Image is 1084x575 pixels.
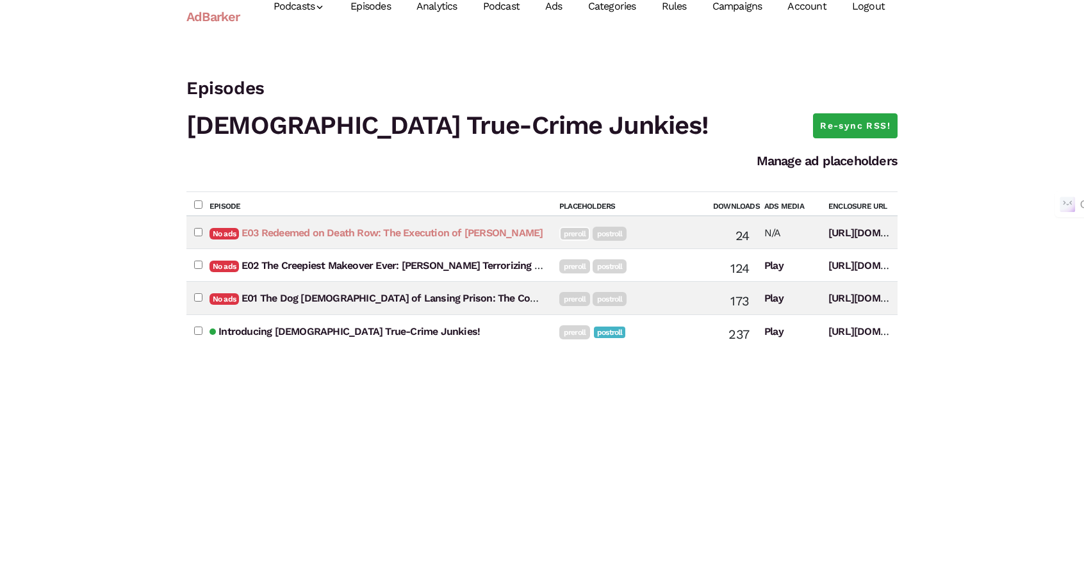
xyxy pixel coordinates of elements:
a: Play [764,292,784,304]
a: Introducing [DEMOGRAPHIC_DATA] True-Crime Junkies! [218,325,480,337]
th: Enclosure URL [821,191,898,215]
span: 237 [728,327,749,342]
a: E01 The Dog [DEMOGRAPHIC_DATA] of Lansing Prison: The Conviction and Redemption of [PERSON_NAME] [242,292,740,304]
a: AdBarker [186,2,240,31]
a: postroll [593,325,627,339]
a: Play [764,325,784,337]
a: Re-sync RSS! [813,113,898,139]
a: preroll [559,227,590,241]
a: preroll [559,292,590,306]
span: 24 [735,228,749,243]
th: Downloads [705,191,757,215]
h3: Episodes [186,76,898,102]
a: postroll [593,259,627,273]
span: No ads [209,261,239,272]
a: E02 The Creepiest Makeover Ever: [PERSON_NAME] Terrorizing Crimes [242,259,567,271]
a: preroll [559,259,590,273]
a: Manage ad placeholders [757,153,898,168]
th: Episode [202,191,552,215]
span: No ads [209,228,239,239]
span: No ads [209,293,239,305]
th: Ads Media [757,191,821,215]
a: E03 Redeemed on Death Row: The Execution of [PERSON_NAME] [242,227,543,239]
a: postroll [593,227,627,241]
h1: [DEMOGRAPHIC_DATA] True-Crime Junkies! [186,107,898,144]
span: 173 [730,293,749,309]
th: Placeholders [552,191,705,215]
a: postroll [593,292,627,306]
td: N/A [757,216,821,249]
a: preroll [559,325,590,339]
span: 124 [730,261,749,276]
a: Play [764,259,784,271]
